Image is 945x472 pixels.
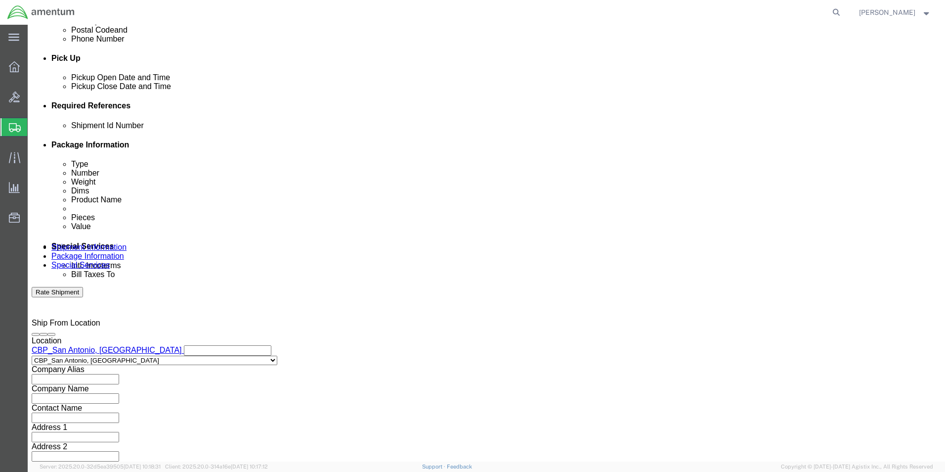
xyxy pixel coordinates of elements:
[124,464,161,470] span: [DATE] 10:18:31
[447,464,472,470] a: Feedback
[422,464,447,470] a: Support
[859,7,915,18] span: ALISON GODOY
[7,5,75,20] img: logo
[28,25,945,462] iframe: FS Legacy Container
[231,464,268,470] span: [DATE] 10:17:12
[781,463,933,471] span: Copyright © [DATE]-[DATE] Agistix Inc., All Rights Reserved
[40,464,161,470] span: Server: 2025.20.0-32d5ea39505
[859,6,932,18] button: [PERSON_NAME]
[165,464,268,470] span: Client: 2025.20.0-314a16e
